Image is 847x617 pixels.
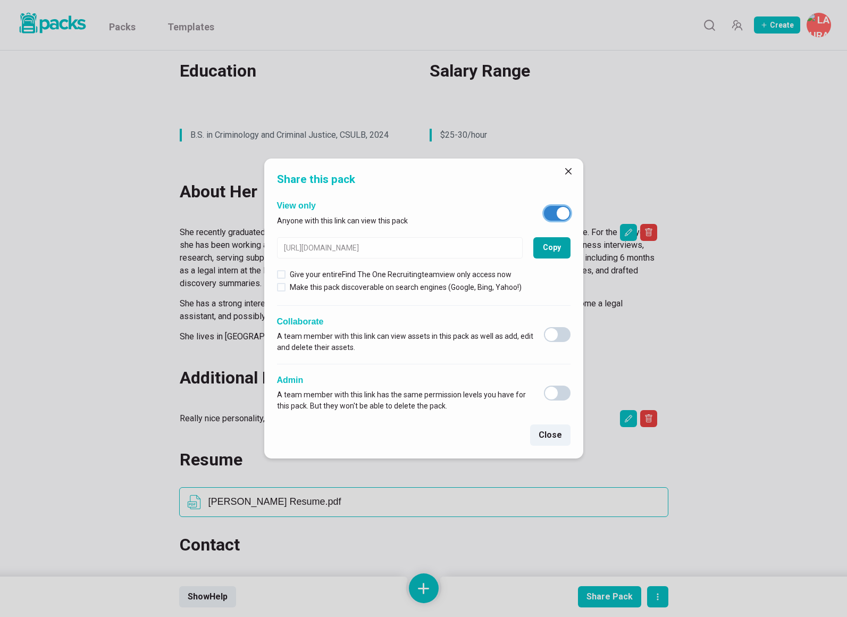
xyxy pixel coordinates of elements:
[530,424,571,446] button: Close
[277,215,408,227] p: Anyone with this link can view this pack
[277,316,533,327] h2: Collaborate
[277,375,533,385] h2: Admin
[290,282,522,293] p: Make this pack discoverable on search engines (Google, Bing, Yahoo!)
[290,269,511,280] p: Give your entire Find The One Recruiting team view only access now
[277,201,408,211] h2: View only
[533,237,571,259] button: Copy
[560,163,577,180] button: Close
[264,159,583,196] header: Share this pack
[277,389,533,412] p: A team member with this link has the same permission levels you have for this pack. But they won'...
[277,331,533,353] p: A team member with this link can view assets in this pack as well as add, edit and delete their a...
